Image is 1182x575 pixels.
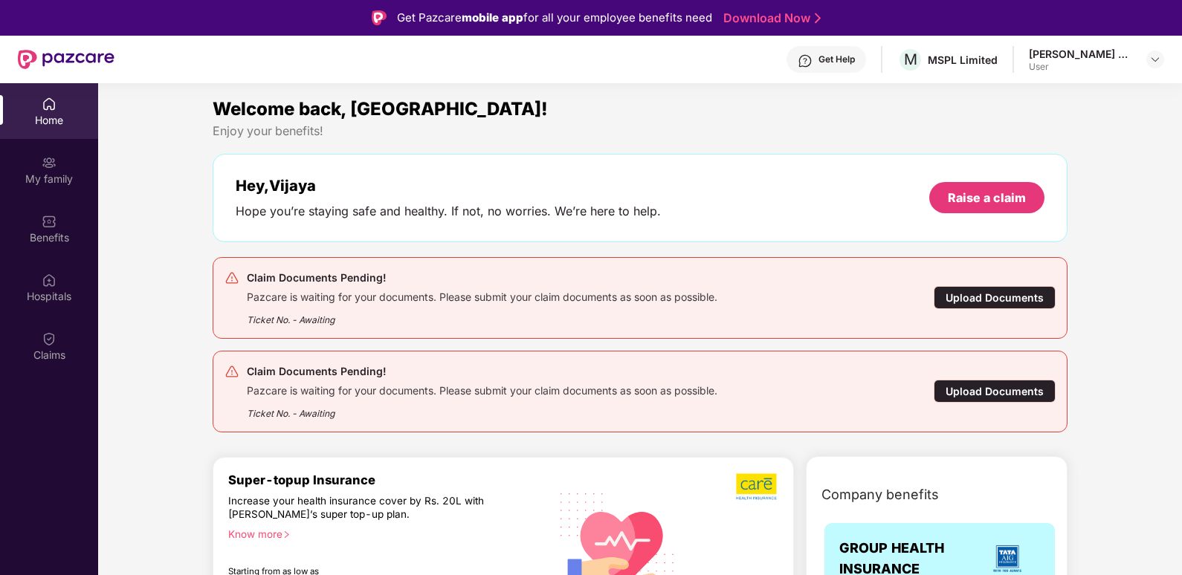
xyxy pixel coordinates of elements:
[225,270,239,285] img: svg+xml;base64,PHN2ZyB4bWxucz0iaHR0cDovL3d3dy53My5vcmcvMjAwMC9zdmciIHdpZHRoPSIyNCIgaGVpZ2h0PSIyNC...
[798,53,813,68] img: svg+xml;base64,PHN2ZyBpZD0iSGVscC0zMngzMiIgeG1sbnM9Imh0dHA6Ly93d3cudzMub3JnLzIwMDAvc3ZnIiB3aWR0aD...
[1149,53,1161,65] img: svg+xml;base64,PHN2ZyBpZD0iRHJvcGRvd24tMzJ4MzIiIHhtbG5zPSJodHRwOi8vd3d3LnczLm9yZy8yMDAwL3N2ZyIgd2...
[213,98,548,120] span: Welcome back, [GEOGRAPHIC_DATA]!
[904,51,917,68] span: M
[42,155,56,170] img: svg+xml;base64,PHN2ZyB3aWR0aD0iMjAiIGhlaWdodD0iMjAiIHZpZXdCb3g9IjAgMCAyMCAyMCIgZmlsbD0ibm9uZSIgeG...
[228,472,549,487] div: Super-topup Insurance
[372,10,387,25] img: Logo
[815,10,821,26] img: Stroke
[736,472,778,501] img: b5dec4f62d2307b9de63beb79f102df3.png
[236,177,661,195] div: Hey, Vijaya
[397,9,712,27] div: Get Pazcare for all your employee benefits need
[247,363,717,380] div: Claim Documents Pending!
[247,287,717,304] div: Pazcare is waiting for your documents. Please submit your claim documents as soon as possible.
[228,527,540,538] div: Know more
[247,304,717,327] div: Ticket No. - Awaiting
[462,10,523,25] strong: mobile app
[247,269,717,287] div: Claim Documents Pending!
[934,380,1056,403] div: Upload Documents
[723,10,816,26] a: Download Now
[1029,47,1133,61] div: [PERSON_NAME] S S
[236,204,661,219] div: Hope you’re staying safe and healthy. If not, no worries. We’re here to help.
[213,123,1068,139] div: Enjoy your benefits!
[247,397,717,420] div: Ticket No. - Awaiting
[928,53,998,67] div: MSPL Limited
[948,189,1026,206] div: Raise a claim
[42,214,56,229] img: svg+xml;base64,PHN2ZyBpZD0iQmVuZWZpdHMiIHhtbG5zPSJodHRwOi8vd3d3LnczLm9yZy8yMDAwL3N2ZyIgd2lkdGg9Ij...
[934,286,1056,309] div: Upload Documents
[225,364,239,379] img: svg+xml;base64,PHN2ZyB4bWxucz0iaHR0cDovL3d3dy53My5vcmcvMjAwMC9zdmciIHdpZHRoPSIyNCIgaGVpZ2h0PSIyNC...
[42,97,56,111] img: svg+xml;base64,PHN2ZyBpZD0iSG9tZSIgeG1sbnM9Imh0dHA6Ly93d3cudzMub3JnLzIwMDAvc3ZnIiB3aWR0aD0iMjAiIG...
[228,494,485,521] div: Increase your health insurance cover by Rs. 20L with [PERSON_NAME]’s super top-up plan.
[282,530,291,539] span: right
[1029,61,1133,73] div: User
[18,50,114,69] img: New Pazcare Logo
[821,484,939,505] span: Company benefits
[818,53,855,65] div: Get Help
[42,273,56,287] img: svg+xml;base64,PHN2ZyBpZD0iSG9zcGl0YWxzIiB4bWxucz0iaHR0cDovL3d3dy53My5vcmcvMjAwMC9zdmciIHdpZHRoPS...
[247,380,717,397] div: Pazcare is waiting for your documents. Please submit your claim documents as soon as possible.
[42,331,56,346] img: svg+xml;base64,PHN2ZyBpZD0iQ2xhaW0iIHhtbG5zPSJodHRwOi8vd3d3LnczLm9yZy8yMDAwL3N2ZyIgd2lkdGg9IjIwIi...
